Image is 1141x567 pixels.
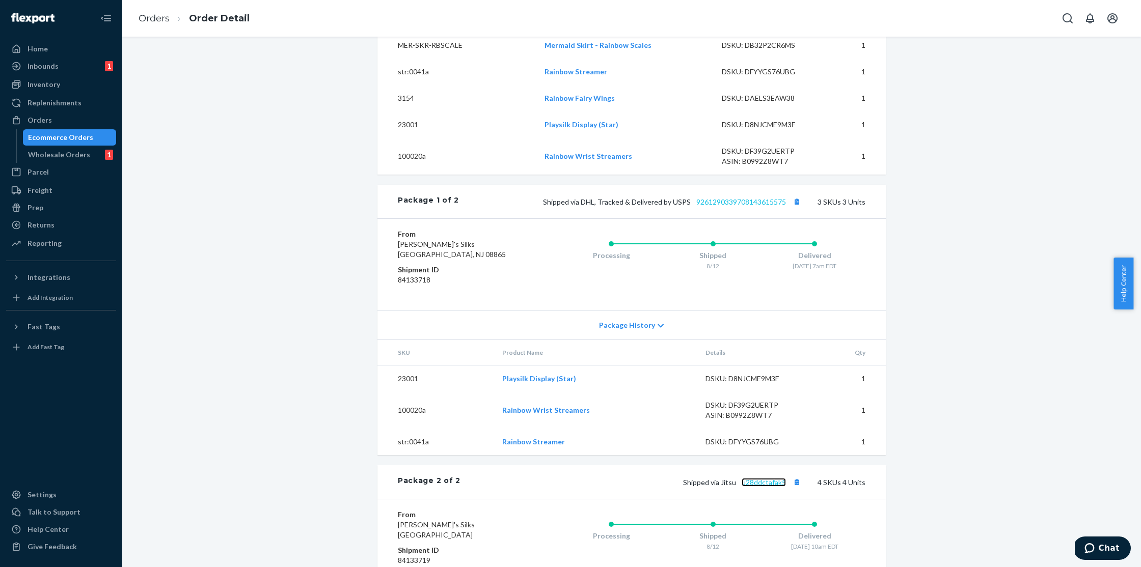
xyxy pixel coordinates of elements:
div: Processing [560,531,662,541]
div: DSKU: D8NJCME9M3F [722,120,818,130]
div: ASIN: B0992Z8WT7 [705,410,801,420]
a: Add Integration [6,290,116,306]
div: DSKU: DF39G2UERTP [722,146,818,156]
div: Delivered [764,531,865,541]
th: Details [697,340,809,365]
div: 4 SKUs 4 Units [460,475,865,489]
div: 3 SKUs 3 Units [459,195,865,208]
div: 1 [105,150,113,160]
div: Parcel [28,167,49,177]
div: DSKU: DFYYGS76UBG [722,67,818,77]
iframe: Opens a widget where you can chat to one of our agents [1075,536,1131,562]
a: Help Center [6,521,116,537]
a: Wholesale Orders1 [23,147,117,163]
td: 1 [809,392,886,429]
div: Talk to Support [28,507,80,517]
a: Orders [6,112,116,128]
button: Talk to Support [6,504,116,520]
td: 1 [826,32,886,59]
div: 1 [105,61,113,71]
dt: Shipment ID [398,545,520,555]
button: Give Feedback [6,538,116,555]
a: Inventory [6,76,116,93]
button: Copy tracking number [790,195,803,208]
button: Open Search Box [1057,8,1078,29]
a: Returns [6,217,116,233]
span: [PERSON_NAME]'s Silks [GEOGRAPHIC_DATA] [398,520,475,539]
td: 1 [809,429,886,455]
button: Integrations [6,269,116,286]
div: Help Center [28,524,69,534]
div: [DATE] 7am EDT [764,262,865,270]
div: Freight [28,185,52,195]
td: 23001 [377,365,494,392]
button: Copy tracking number [790,475,803,489]
button: Open notifications [1080,8,1100,29]
a: u28ddctafak5 [742,478,786,487]
button: Help Center [1113,258,1133,309]
td: MER-SKR-RBSCALE [377,32,536,59]
dt: From [398,509,520,520]
dt: Shipment ID [398,265,520,275]
a: Parcel [6,164,116,180]
div: Prep [28,203,43,213]
div: Returns [28,220,55,230]
td: str:0041a [377,59,536,85]
a: Order Detail [189,13,250,24]
button: Close Navigation [96,8,116,29]
div: ASIN: B0992Z8WT7 [722,156,818,166]
div: Inbounds [28,61,59,71]
td: 100020a [377,138,536,175]
td: 1 [826,111,886,138]
a: Settings [6,487,116,503]
a: Rainbow Wrist Streamers [502,406,590,414]
div: Package 2 of 2 [398,475,460,489]
td: 1 [826,138,886,175]
div: Orders [28,115,52,125]
a: Replenishments [6,95,116,111]
a: 9261290339708143615575 [696,197,786,206]
td: 1 [809,365,886,392]
div: DSKU: DFYYGS76UBG [705,437,801,447]
dt: From [398,229,520,239]
a: Rainbow Fairy Wings [545,94,615,102]
a: Add Fast Tag [6,339,116,355]
div: DSKU: DAELS3EAW38 [722,93,818,103]
div: 8/12 [662,262,764,270]
dd: 84133718 [398,275,520,285]
div: Package 1 of 2 [398,195,459,208]
th: Product Name [494,340,697,365]
button: Fast Tags [6,319,116,335]
a: Reporting [6,235,116,251]
button: Open account menu [1102,8,1123,29]
div: DSKU: D8NJCME9M3F [705,374,801,384]
td: 100020a [377,392,494,429]
div: Add Integration [28,293,73,302]
div: Fast Tags [28,322,60,332]
div: Processing [560,250,662,261]
div: Inventory [28,79,60,90]
a: Rainbow Streamer [502,437,565,446]
a: Rainbow Wrist Streamers [545,152,632,160]
span: [PERSON_NAME]'s Silks [GEOGRAPHIC_DATA], NJ 08865 [398,240,506,259]
span: Package History [599,320,655,330]
div: DSKU: DF39G2UERTP [705,400,801,410]
img: Flexport logo [11,13,55,23]
a: Prep [6,200,116,216]
div: Shipped [662,531,764,541]
td: 1 [826,59,886,85]
ol: breadcrumbs [130,4,258,34]
div: Shipped [662,250,764,261]
div: Wholesale Orders [28,150,90,160]
a: Inbounds1 [6,58,116,74]
th: Qty [809,340,886,365]
div: Replenishments [28,98,81,108]
td: str:0041a [377,429,494,455]
div: DSKU: DB32P2CR6MS [722,40,818,50]
dd: 84133719 [398,555,520,565]
td: 1 [826,85,886,111]
span: Shipped via DHL, Tracked & Delivered by USPS [543,197,803,206]
a: Mermaid Skirt - Rainbow Scales [545,41,651,49]
a: Playsilk Display (Star) [545,120,618,129]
